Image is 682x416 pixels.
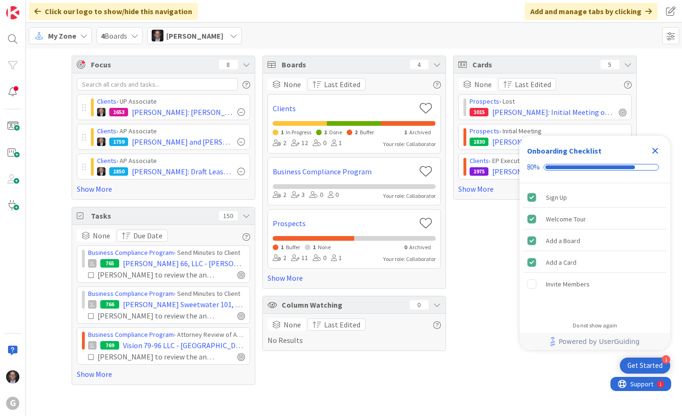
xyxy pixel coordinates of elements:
span: [PERSON_NAME] and [PERSON_NAME]: Initial Meeting on 5/9 with [PERSON_NAME] [492,136,615,147]
div: 1830 [470,138,488,146]
div: Welcome Tour is complete. [523,209,666,229]
div: 0 [313,138,326,148]
a: Clients [97,97,116,106]
span: 1 [281,244,284,251]
img: BG [97,138,106,146]
span: Boards [282,59,405,70]
button: Last Edited [498,78,556,90]
span: In Progress [286,129,311,136]
div: › Send Minutes to Client [88,289,245,299]
span: [PERSON_NAME]; Initial with [PERSON_NAME] on 6/10; Design Meeting 6/10; Draft Review: 6/23; Signi... [492,166,615,177]
button: Last Edited [308,78,365,90]
a: Clients [273,103,415,114]
span: Due Date [133,230,162,241]
div: Invite Members [546,278,590,290]
span: Column Watching [282,299,405,310]
div: Sign Up [546,192,567,203]
div: 5 [601,60,619,69]
div: Add a Board is complete. [523,230,666,251]
img: JT [152,30,163,41]
span: None [318,244,331,251]
a: Show More [268,272,441,284]
div: 2 [273,190,286,200]
div: 1 [331,138,342,148]
span: [PERSON_NAME] [166,30,223,41]
div: Add and manage tabs by clicking [525,3,658,20]
div: 1 [49,4,51,11]
div: Checklist items [520,183,670,316]
span: None [474,79,492,90]
a: Business Compliance Program [273,166,415,177]
div: G [6,397,19,410]
span: Last Edited [515,79,551,90]
a: Show More [77,183,250,195]
div: 1975 [470,167,488,176]
span: Buffer [286,244,300,251]
img: BG [97,108,106,116]
div: › Initial Meeting [470,126,626,136]
span: Buffer [360,129,374,136]
a: Prospects [470,127,499,135]
div: 1015 [470,108,488,116]
div: No Results [268,318,441,346]
div: 80% [527,163,540,171]
span: 2 [355,129,357,136]
a: Show More [458,183,632,195]
a: Business Compliance Program [88,330,174,339]
div: › AP Associate [97,126,245,136]
div: › EP Execution / Signing [470,156,626,166]
div: 1759 [109,138,128,146]
div: [PERSON_NAME] to review the annual minutes [97,269,217,280]
div: 2 [273,253,286,263]
a: Clients [97,156,116,165]
div: Click our logo to show/hide this navigation [29,3,198,20]
span: 1 [281,129,284,136]
a: Clients [97,127,116,135]
span: [PERSON_NAME]: [PERSON_NAME] Overview and Spreadsheet Update [132,106,234,118]
span: None [284,319,301,330]
span: Focus [91,59,211,70]
a: Powered by UserGuiding [524,333,666,350]
span: Cards [472,59,596,70]
div: Do not show again [573,322,617,329]
span: Powered by UserGuiding [559,336,640,347]
div: Your role: Collaborator [383,140,436,148]
span: Last Edited [324,79,360,90]
span: Archived [409,129,431,136]
span: Boards [101,30,127,41]
div: 0 [313,253,326,263]
div: Close Checklist [648,143,663,158]
div: 1 [662,355,670,364]
img: Visit kanbanzone.com [6,6,19,19]
span: None [284,79,301,90]
div: Checklist Container [520,136,670,350]
div: 769 [100,341,119,350]
div: Footer [520,333,670,350]
div: Sign Up is complete. [523,187,666,208]
div: Your role: Collaborator [383,255,436,263]
span: Tasks [91,210,214,221]
a: Show More [77,368,250,380]
div: 3 [291,190,305,200]
div: 8 [219,60,238,69]
div: Onboarding Checklist [527,145,601,156]
div: › Attorney Review of Annual Minutes [88,330,245,340]
span: Last Edited [324,319,360,330]
div: 1653 [109,108,128,116]
a: Clients [470,156,489,165]
div: Open Get Started checklist, remaining modules: 1 [620,358,670,374]
button: Due Date [117,229,168,242]
img: BG [97,167,106,176]
div: 765 [100,259,119,268]
div: 0 [410,300,429,310]
span: [PERSON_NAME] 66, LLC - [PERSON_NAME] [123,258,245,269]
div: Add a Card is complete. [523,252,666,273]
div: Add a Card [546,257,576,268]
span: 1 [324,129,327,136]
span: 1 [404,129,407,136]
div: Checklist progress: 80% [527,163,663,171]
div: 766 [100,300,119,309]
span: 0 [404,244,407,251]
span: [PERSON_NAME] and [PERSON_NAME]: Initial Meeting on 3/3 w/ [PERSON_NAME]: Teams w/ [PERSON_NAME] ... [132,136,234,147]
div: 12 [291,138,308,148]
